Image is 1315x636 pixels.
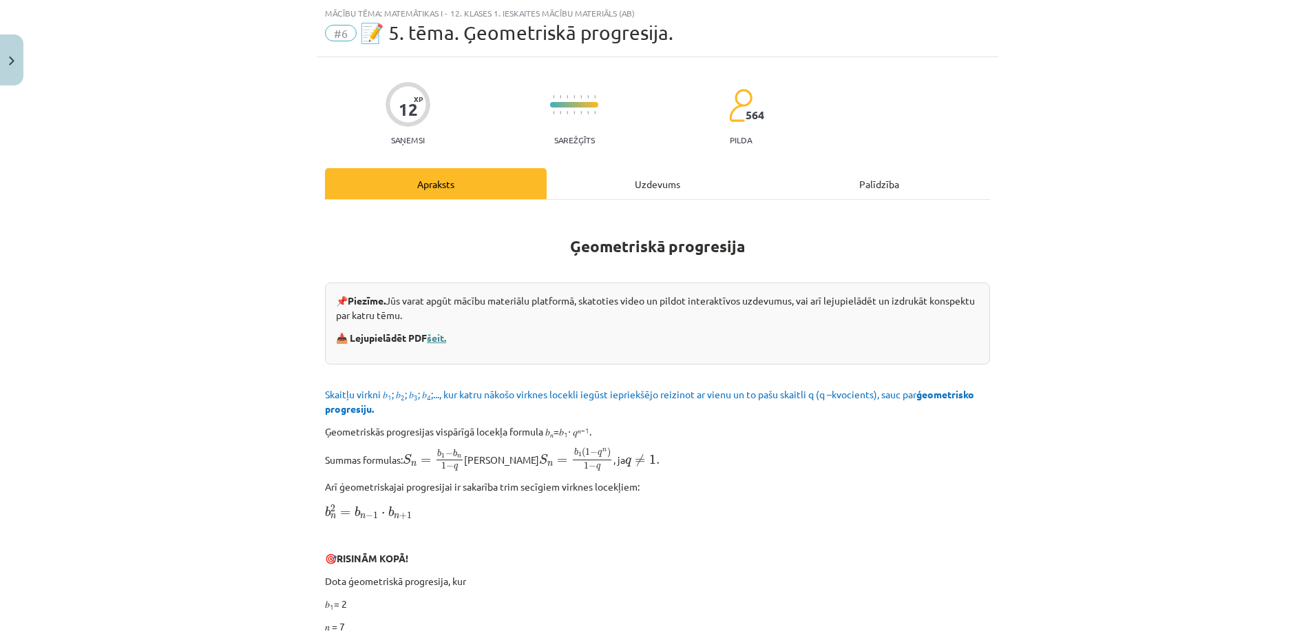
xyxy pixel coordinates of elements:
span: S [403,454,412,464]
img: icon-short-line-57e1e144782c952c97e751825c79c345078a6d821885a25fce030b3d8c18986b.svg [580,95,582,99]
span: b [355,506,360,517]
sup: 𝑛−1 [578,425,589,435]
span: 2 [330,505,335,512]
img: icon-short-line-57e1e144782c952c97e751825c79c345078a6d821885a25fce030b3d8c18986b.svg [560,111,561,114]
sub: 𝑛 [550,429,554,440]
div: Uzdevums [547,168,768,199]
strong: Piezīme. [348,294,386,307]
p: Sarežģīts [554,135,595,145]
img: icon-short-line-57e1e144782c952c97e751825c79c345078a6d821885a25fce030b3d8c18986b.svg [567,95,568,99]
span: ⋅ [381,512,385,516]
div: Mācību tēma: Matemātikas i - 12. klases 1. ieskaites mācību materiāls (ab) [325,8,990,18]
img: students-c634bb4e5e11cddfef0936a35e636f08e4e9abd3cc4e673bd6f9a4125e45ecb1.svg [728,88,753,123]
b: RISINĀM KOPĀ! [337,552,408,564]
span: S [539,454,548,464]
span: = [557,458,567,464]
span: q [596,464,600,471]
img: icon-short-line-57e1e144782c952c97e751825c79c345078a6d821885a25fce030b3d8c18986b.svg [553,111,554,114]
span: Skaitļu virkni 𝑏 ; 𝑏 ; 𝑏 ; 𝑏 ;..., kur katru nākošo virknes locekli iegūst iepriekšējo reizinot a... [325,388,974,415]
span: n [411,462,417,466]
sub: 1 [564,429,568,440]
img: icon-short-line-57e1e144782c952c97e751825c79c345078a6d821885a25fce030b3d8c18986b.svg [594,111,596,114]
span: n [360,514,366,519]
img: icon-short-line-57e1e144782c952c97e751825c79c345078a6d821885a25fce030b3d8c18986b.svg [594,95,596,99]
div: Apraksts [325,168,547,199]
span: n [602,449,607,452]
span: n [330,515,336,520]
span: n [457,455,461,458]
p: Summas formulas: [PERSON_NAME] , ja [325,447,990,471]
span: − [446,463,454,470]
span: − [589,463,596,470]
p: 📌 Jūs varat apgūt mācību materiālu platformā, skatoties video un pildot interaktīvos uzdevumus, v... [336,294,979,322]
sub: 3 [414,392,418,402]
img: icon-short-line-57e1e144782c952c97e751825c79c345078a6d821885a25fce030b3d8c18986b.svg [574,111,575,114]
span: − [590,449,598,456]
span: 564 [746,109,764,121]
div: 12 [399,100,418,119]
span: q [625,458,631,466]
img: icon-short-line-57e1e144782c952c97e751825c79c345078a6d821885a25fce030b3d8c18986b.svg [587,95,589,99]
sub: 2 [401,392,405,402]
span: b [325,506,330,517]
sub: 4 [427,392,431,402]
p: Ģeometriskās progresijas vispārīgā locekļa formula 𝑏 =𝑏 ⋅ 𝑞 . [325,424,990,439]
span: ≠ [635,454,645,467]
span: 1 [578,452,582,457]
span: ( [582,448,585,458]
p: Saņemsi [386,135,430,145]
p: pilda [730,135,752,145]
span: 1 [585,449,590,455]
span: 📝 5. tēma. Ģeometriskā progresija. [360,21,673,44]
span: 1 [407,512,412,519]
span: − [366,513,373,520]
span: #6 [325,25,357,41]
img: icon-short-line-57e1e144782c952c97e751825c79c345078a6d821885a25fce030b3d8c18986b.svg [560,95,561,99]
span: 1 [441,462,446,469]
img: icon-short-line-57e1e144782c952c97e751825c79c345078a6d821885a25fce030b3d8c18986b.svg [580,111,582,114]
img: icon-short-line-57e1e144782c952c97e751825c79c345078a6d821885a25fce030b3d8c18986b.svg [553,95,554,99]
img: icon-short-line-57e1e144782c952c97e751825c79c345078a6d821885a25fce030b3d8c18986b.svg [587,111,589,114]
span: = [340,511,350,516]
span: 1 [441,453,445,458]
p: Dota ģeometriskā progresija, kur [325,574,990,588]
span: b [437,449,441,457]
a: šeit. [427,331,446,344]
span: XP [414,95,423,103]
p: 𝑏 = 2 [325,597,990,611]
img: icon-close-lesson-0947bae3869378f0d4975bcd49f059093ad1ed9edebbc8119c70593378902aed.svg [9,57,14,65]
span: + [399,513,407,520]
span: − [445,450,453,457]
span: n [547,462,553,466]
span: 1 [373,512,378,519]
span: q [454,464,458,471]
span: 1. [649,455,660,464]
img: icon-short-line-57e1e144782c952c97e751825c79c345078a6d821885a25fce030b3d8c18986b.svg [574,95,575,99]
b: Ģeometriskā progresija [570,236,745,256]
span: q [598,451,602,458]
span: b [574,449,578,456]
span: ) [607,448,611,458]
span: n [394,514,399,519]
strong: 📥 Lejupielādēt PDF [336,331,448,344]
p: 𝑛 = 7 [325,619,990,634]
span: = [421,458,431,464]
span: b [453,449,457,457]
img: icon-short-line-57e1e144782c952c97e751825c79c345078a6d821885a25fce030b3d8c18986b.svg [567,111,568,114]
sub: 1 [330,602,334,612]
sub: 1 [388,392,392,402]
p: Arī ģeometriskajai progresijai ir sakarība trim secīgiem virknes locekļiem: [325,480,990,494]
p: 🎯 [325,551,990,566]
div: Palīdzība [768,168,990,199]
span: 1 [584,462,589,469]
span: b [388,506,394,517]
